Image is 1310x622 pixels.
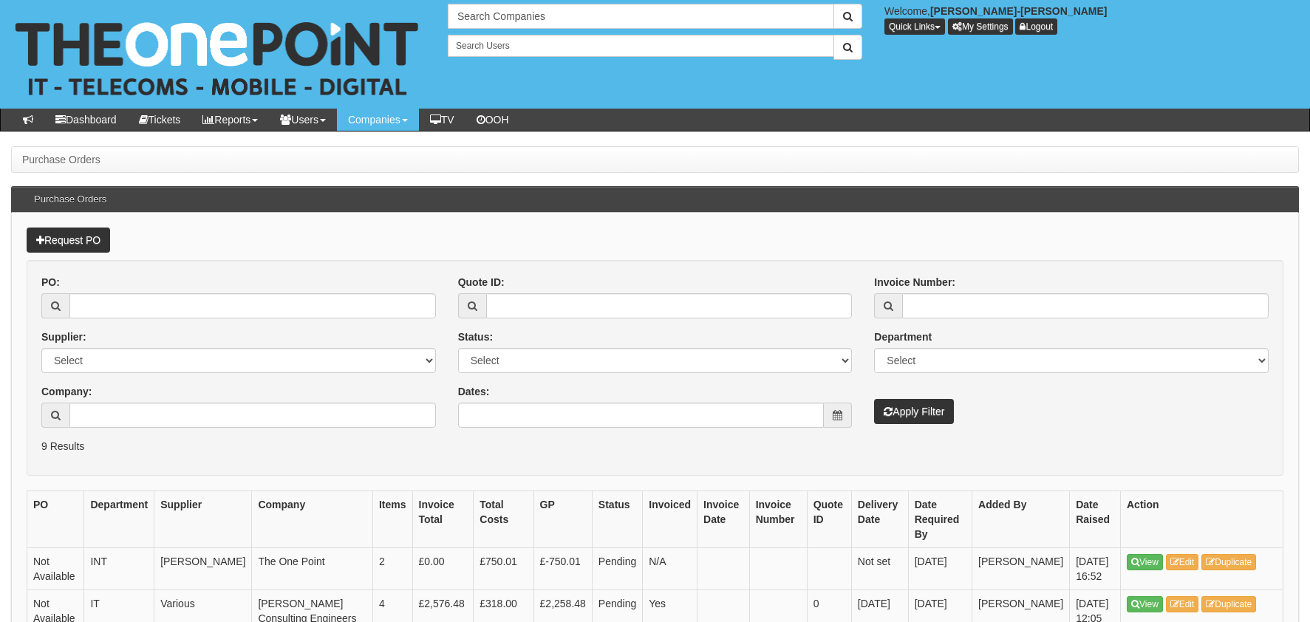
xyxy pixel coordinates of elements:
[154,491,252,547] th: Supplier
[972,491,1070,547] th: Added By
[27,228,110,253] a: Request PO
[474,547,533,589] td: £750.01
[474,491,533,547] th: Total Costs
[372,491,412,547] th: Items
[191,109,269,131] a: Reports
[851,491,908,547] th: Delivery Date
[1201,596,1256,612] a: Duplicate
[1070,547,1121,589] td: [DATE] 16:52
[873,4,1310,35] div: Welcome,
[1201,554,1256,570] a: Duplicate
[27,187,114,212] h3: Purchase Orders
[874,329,932,344] label: Department
[1015,18,1057,35] a: Logout
[41,329,86,344] label: Supplier:
[84,491,154,547] th: Department
[154,547,252,589] td: [PERSON_NAME]
[643,491,697,547] th: Invoiced
[22,152,100,167] li: Purchase Orders
[930,5,1108,17] b: [PERSON_NAME]-[PERSON_NAME]
[458,275,505,290] label: Quote ID:
[592,547,642,589] td: Pending
[1166,554,1199,570] a: Edit
[27,491,84,547] th: PO
[1127,596,1163,612] a: View
[697,491,750,547] th: Invoice Date
[908,491,972,547] th: Date Required By
[41,439,1269,454] p: 9 Results
[27,547,84,589] td: Not Available
[448,4,834,29] input: Search Companies
[252,547,373,589] td: The One Point
[948,18,1013,35] a: My Settings
[1166,596,1199,612] a: Edit
[533,491,592,547] th: GP
[372,547,412,589] td: 2
[908,547,972,589] td: [DATE]
[874,399,954,424] button: Apply Filter
[465,109,520,131] a: OOH
[1127,554,1163,570] a: View
[269,109,337,131] a: Users
[458,384,490,399] label: Dates:
[874,275,955,290] label: Invoice Number:
[337,109,419,131] a: Companies
[533,547,592,589] td: £-750.01
[128,109,192,131] a: Tickets
[41,384,92,399] label: Company:
[44,109,128,131] a: Dashboard
[972,547,1070,589] td: [PERSON_NAME]
[84,547,154,589] td: INT
[749,491,807,547] th: Invoice Number
[448,35,834,57] input: Search Users
[1070,491,1121,547] th: Date Raised
[412,547,474,589] td: £0.00
[419,109,465,131] a: TV
[1121,491,1283,547] th: Action
[643,547,697,589] td: N/A
[592,491,642,547] th: Status
[412,491,474,547] th: Invoice Total
[884,18,945,35] button: Quick Links
[807,491,851,547] th: Quote ID
[41,275,60,290] label: PO:
[851,547,908,589] td: Not set
[458,329,493,344] label: Status:
[252,491,373,547] th: Company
